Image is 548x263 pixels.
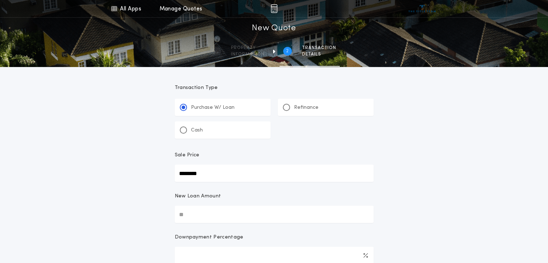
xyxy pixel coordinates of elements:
p: Downpayment Percentage [175,234,244,241]
span: Property [231,45,264,51]
p: Sale Price [175,152,200,159]
span: Transaction [302,45,336,51]
img: img [271,4,277,13]
p: Transaction Type [175,84,374,92]
input: New Loan Amount [175,206,374,223]
input: Sale Price [175,165,374,182]
p: New Loan Amount [175,193,221,200]
p: Purchase W/ Loan [191,104,235,111]
h1: New Quote [252,23,296,34]
p: Cash [191,127,203,134]
span: information [231,52,264,57]
h2: 2 [286,48,289,54]
span: details [302,52,336,57]
p: Refinance [294,104,318,111]
img: vs-icon [409,5,436,12]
